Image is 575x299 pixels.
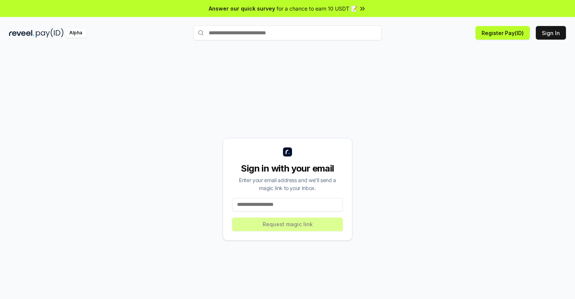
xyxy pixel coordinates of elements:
span: Answer our quick survey [209,5,275,12]
div: Sign in with your email [232,163,343,175]
img: reveel_dark [9,28,34,38]
div: Alpha [65,28,86,38]
button: Sign In [536,26,566,40]
span: for a chance to earn 10 USDT 📝 [277,5,357,12]
button: Register Pay(ID) [476,26,530,40]
div: Enter your email address and we’ll send a magic link to your inbox. [232,176,343,192]
img: logo_small [283,147,292,156]
img: pay_id [36,28,64,38]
